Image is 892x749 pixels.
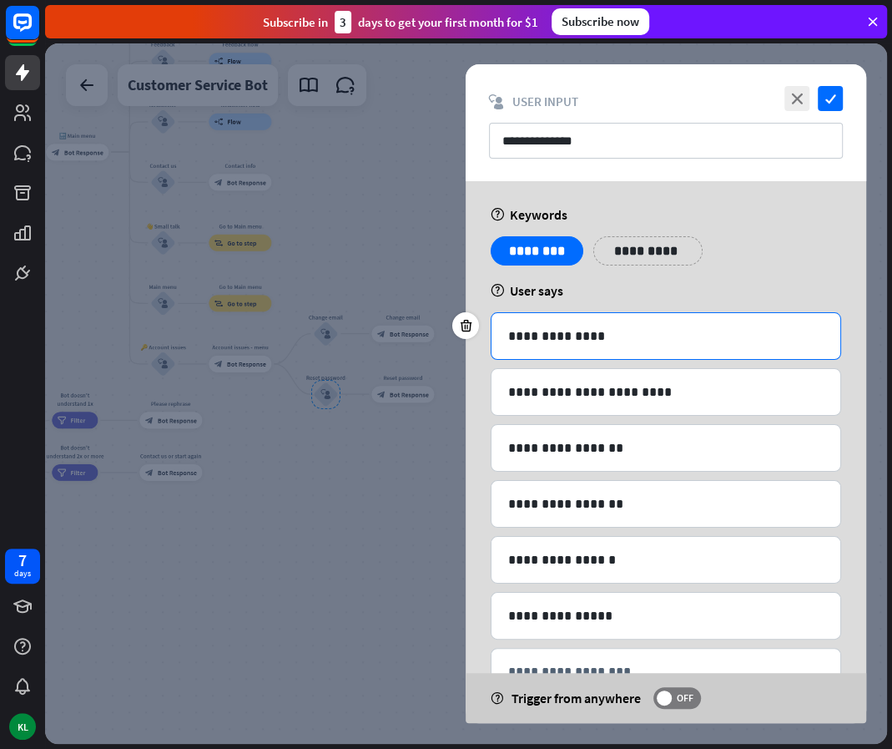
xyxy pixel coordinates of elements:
span: Trigger from anywhere [512,690,641,706]
i: close [784,86,809,111]
div: Subscribe now [552,8,649,35]
span: OFF [672,691,698,705]
div: KL [9,713,36,740]
i: check [818,86,843,111]
div: Keywords [491,206,841,223]
div: 7 [18,553,27,568]
div: Subscribe in days to get your first month for $1 [263,11,538,33]
button: Open LiveChat chat widget [13,7,63,57]
a: 7 days [5,549,40,584]
i: block_user_input [489,94,504,109]
div: User says [491,282,841,299]
i: help [491,284,505,297]
i: help [491,692,503,705]
div: 3 [335,11,351,33]
div: days [14,568,31,579]
i: help [491,208,505,221]
span: User Input [512,94,578,109]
